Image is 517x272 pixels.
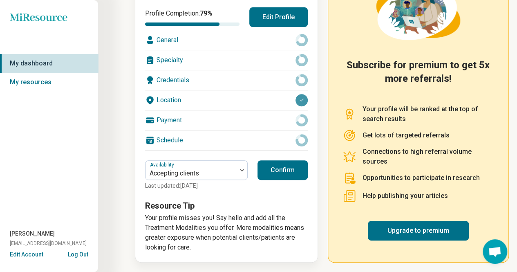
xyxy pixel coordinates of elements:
p: Get lots of targeted referrals [363,130,450,140]
p: Your profile will be ranked at the top of search results [363,104,494,124]
p: Opportunities to participate in research [363,173,480,183]
p: Last updated: [DATE] [145,182,248,190]
button: Log Out [68,250,88,257]
p: Your profile misses you! Say hello and add all the Treatment Modalities you offer. More modalitie... [145,213,308,252]
span: [EMAIL_ADDRESS][DOMAIN_NAME] [10,240,87,247]
p: Connections to high referral volume sources [363,147,494,166]
span: 79 % [200,9,213,17]
h3: Resource Tip [145,200,308,211]
div: Profile Completion: [145,9,239,26]
span: [PERSON_NAME] [10,229,55,238]
button: Edit Profile [249,7,308,27]
div: Location [145,90,308,110]
div: Open chat [483,239,507,264]
div: Specialty [145,50,308,70]
div: Payment [145,110,308,130]
label: Availability [150,162,176,167]
button: Edit Account [10,250,43,259]
div: Schedule [145,130,308,150]
h2: Subscribe for premium to get 5x more referrals! [343,58,494,94]
div: Credentials [145,70,308,90]
a: Upgrade to premium [368,221,469,241]
div: General [145,30,308,50]
p: Help publishing your articles [363,191,448,201]
button: Confirm [257,160,308,180]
